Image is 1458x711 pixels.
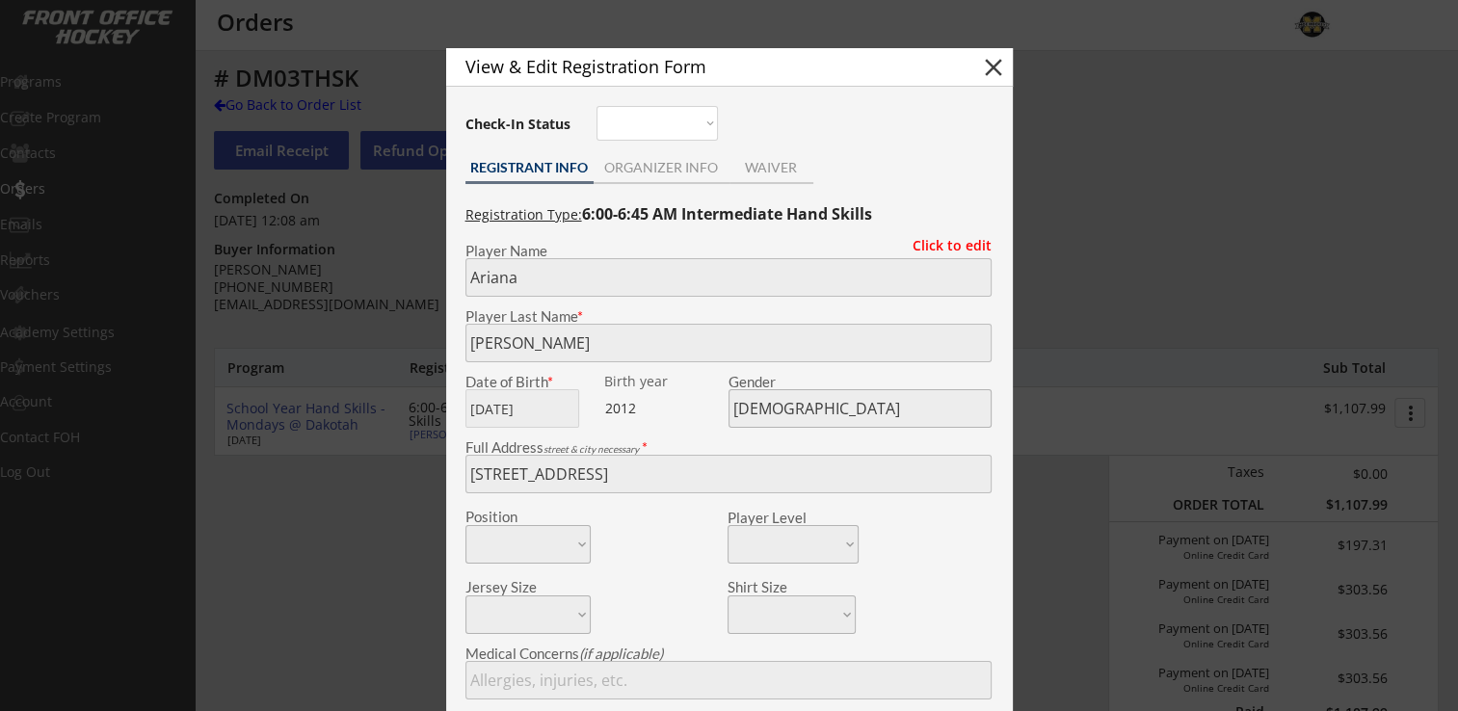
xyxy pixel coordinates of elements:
div: Position [465,510,565,524]
div: View & Edit Registration Form [465,58,945,75]
div: WAIVER [729,161,813,174]
div: 2012 [605,399,726,418]
div: Player Last Name [465,309,992,324]
u: Registration Type: [465,205,582,224]
div: Full Address [465,440,992,455]
div: We are transitioning the system to collect and store date of birth instead of just birth year to ... [604,375,725,389]
div: ORGANIZER INFO [594,161,729,174]
div: Gender [729,375,992,389]
div: Medical Concerns [465,646,992,661]
div: Check-In Status [465,118,574,131]
div: Shirt Size [728,580,827,594]
div: Jersey Size [465,580,565,594]
input: Street, City, Province/State [465,455,992,493]
div: Birth year [604,375,725,388]
em: (if applicable) [579,645,663,662]
div: REGISTRANT INFO [465,161,594,174]
div: Click to edit [898,239,992,252]
div: Player Level [728,511,859,525]
button: close [979,53,1008,82]
strong: 6:00-6:45 AM Intermediate Hand Skills [582,203,872,224]
input: Allergies, injuries, etc. [465,661,992,699]
div: Player Name [465,244,992,258]
em: street & city necessary [543,443,639,455]
div: Date of Birth [465,375,591,389]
